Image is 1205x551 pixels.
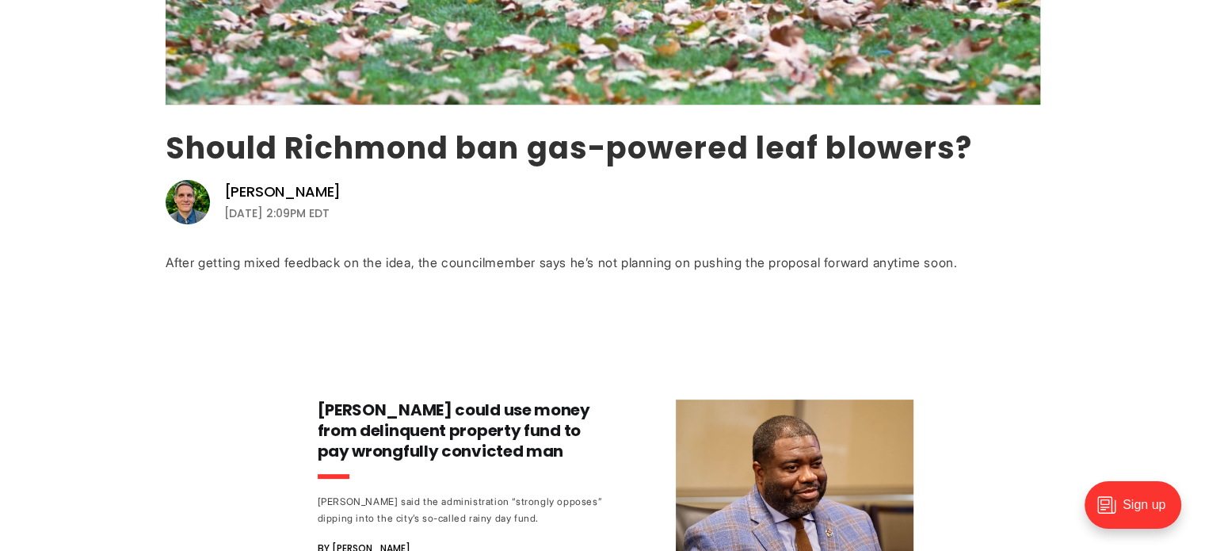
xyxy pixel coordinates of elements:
time: [DATE] 2:09PM EDT [224,204,330,223]
div: [PERSON_NAME] said the administration “strongly opposes” dipping into the city’s so-called rainy ... [318,493,612,526]
img: Graham Moomaw [166,180,210,224]
iframe: portal-trigger [1071,473,1205,551]
h3: [PERSON_NAME] could use money from delinquent property fund to pay wrongfully convicted man [318,400,612,461]
a: Should Richmond ban gas-powered leaf blowers? [166,127,972,169]
a: [PERSON_NAME] [224,182,341,201]
div: After getting mixed feedback on the idea, the councilmember says he’s not planning on pushing the... [166,254,1040,271]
